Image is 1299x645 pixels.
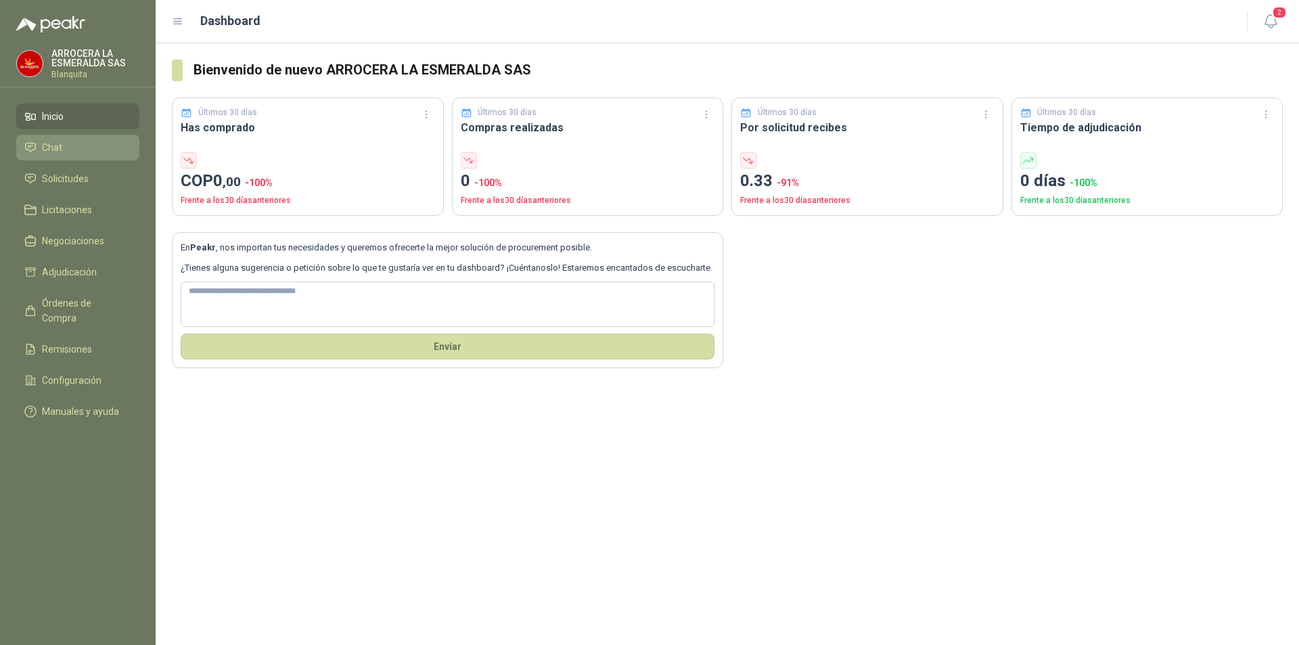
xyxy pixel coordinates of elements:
img: Logo peakr [16,16,85,32]
p: Blanquita [51,70,139,79]
button: 2 [1258,9,1283,34]
p: ¿Tienes alguna sugerencia o petición sobre lo que te gustaría ver en tu dashboard? ¡Cuéntanoslo! ... [181,261,714,275]
a: Chat [16,135,139,160]
img: Company Logo [17,51,43,76]
a: Inicio [16,104,139,129]
span: Adjudicación [42,265,97,280]
a: Remisiones [16,336,139,362]
h3: Por solicitud recibes [740,119,995,136]
span: Inicio [42,109,64,124]
a: Licitaciones [16,197,139,223]
span: Configuración [42,373,101,388]
h3: Tiempo de adjudicación [1020,119,1275,136]
p: Últimos 30 días [758,106,817,119]
span: -100 % [245,177,273,188]
h1: Dashboard [200,12,260,30]
p: 0 días [1020,169,1275,194]
h3: Compras realizadas [461,119,715,136]
p: Últimos 30 días [1037,106,1096,119]
span: -91 % [777,177,799,188]
p: 0.33 [740,169,995,194]
span: 2 [1272,6,1287,19]
a: Negociaciones [16,228,139,254]
p: COP [181,169,435,194]
span: Solicitudes [42,171,89,186]
a: Configuración [16,368,139,393]
a: Adjudicación [16,259,139,285]
p: ARROCERA LA ESMERALDA SAS [51,49,139,68]
span: -100 % [474,177,502,188]
button: Envíar [181,334,714,359]
b: Peakr [190,242,216,252]
p: Frente a los 30 días anteriores [461,194,715,207]
span: Manuales y ayuda [42,404,119,419]
p: Frente a los 30 días anteriores [740,194,995,207]
span: 0 [213,171,241,190]
p: Últimos 30 días [198,106,257,119]
span: Chat [42,140,62,155]
a: Órdenes de Compra [16,290,139,331]
p: Frente a los 30 días anteriores [1020,194,1275,207]
h3: Bienvenido de nuevo ARROCERA LA ESMERALDA SAS [193,60,1283,81]
span: Órdenes de Compra [42,296,127,326]
span: Licitaciones [42,202,92,217]
span: ,00 [223,174,241,190]
p: 0 [461,169,715,194]
p: En , nos importan tus necesidades y queremos ofrecerte la mejor solución de procurement posible. [181,241,714,254]
h3: Has comprado [181,119,435,136]
a: Manuales y ayuda [16,399,139,424]
span: Negociaciones [42,233,104,248]
span: -100 % [1070,177,1097,188]
span: Remisiones [42,342,92,357]
p: Frente a los 30 días anteriores [181,194,435,207]
a: Solicitudes [16,166,139,192]
p: Últimos 30 días [478,106,537,119]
